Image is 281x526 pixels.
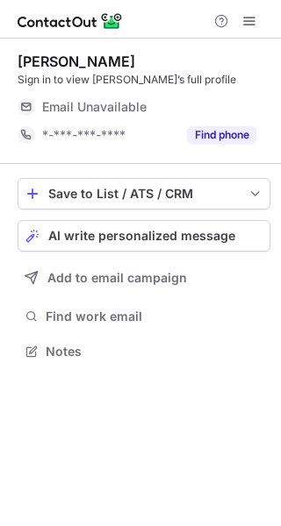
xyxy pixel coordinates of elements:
button: AI write personalized message [18,220,270,252]
span: Find work email [46,309,263,324]
div: Sign in to view [PERSON_NAME]’s full profile [18,72,270,88]
span: Notes [46,344,263,359]
button: save-profile-one-click [18,178,270,210]
button: Find work email [18,304,270,329]
span: Add to email campaign [47,271,187,285]
span: Email Unavailable [42,99,147,115]
div: Save to List / ATS / CRM [48,187,240,201]
button: Reveal Button [187,126,256,144]
span: AI write personalized message [48,229,235,243]
button: Notes [18,339,270,364]
div: [PERSON_NAME] [18,53,135,70]
button: Add to email campaign [18,262,270,294]
img: ContactOut v5.3.10 [18,11,123,32]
